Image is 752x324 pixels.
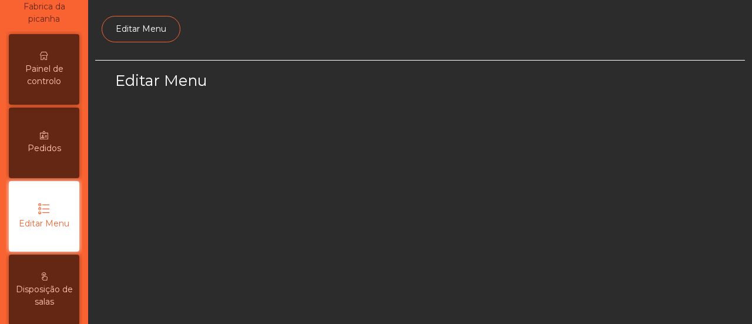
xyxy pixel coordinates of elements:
span: Disposição de salas [12,283,76,308]
a: Editar Menu [102,16,180,42]
span: Painel de controlo [12,63,76,88]
span: Editar Menu [19,218,69,230]
span: Pedidos [28,142,61,155]
h3: Editar Menu [115,70,417,91]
